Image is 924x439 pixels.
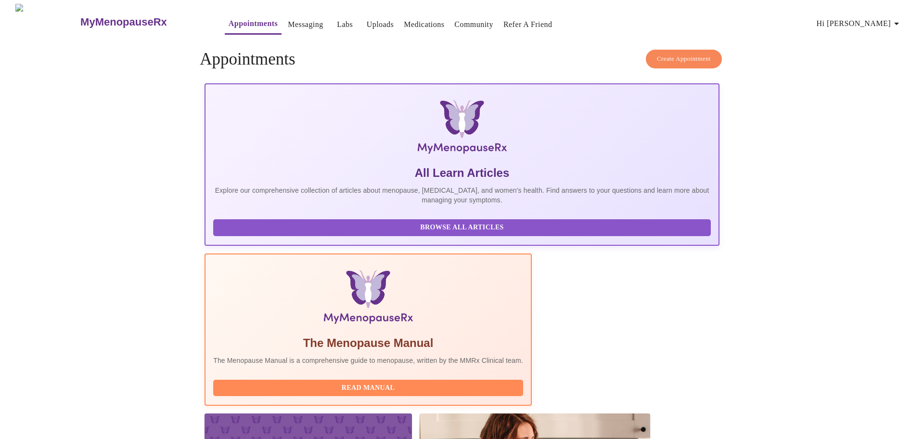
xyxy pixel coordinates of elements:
[404,18,444,31] a: Medications
[223,222,701,234] span: Browse All Articles
[367,18,394,31] a: Uploads
[262,270,474,328] img: Menopause Manual
[213,383,526,391] a: Read Manual
[450,15,497,34] button: Community
[79,5,205,39] a: MyMenopauseRx
[337,18,353,31] a: Labs
[291,100,633,158] img: MyMenopauseRx Logo
[213,356,523,365] p: The Menopause Manual is a comprehensive guide to menopause, written by the MMRx Clinical team.
[503,18,552,31] a: Refer a Friend
[213,186,711,205] p: Explore our comprehensive collection of articles about menopause, [MEDICAL_DATA], and women's hea...
[200,50,724,69] h4: Appointments
[330,15,360,34] button: Labs
[80,16,167,28] h3: MyMenopauseRx
[813,14,906,33] button: Hi [PERSON_NAME]
[213,165,711,181] h5: All Learn Articles
[229,17,278,30] a: Appointments
[454,18,493,31] a: Community
[284,15,327,34] button: Messaging
[288,18,323,31] a: Messaging
[363,15,398,34] button: Uploads
[657,53,711,65] span: Create Appointment
[646,50,722,68] button: Create Appointment
[223,382,513,394] span: Read Manual
[817,17,902,30] span: Hi [PERSON_NAME]
[225,14,282,35] button: Appointments
[213,335,523,351] h5: The Menopause Manual
[500,15,556,34] button: Refer a Friend
[400,15,448,34] button: Medications
[15,4,79,40] img: MyMenopauseRx Logo
[213,380,523,397] button: Read Manual
[213,219,711,236] button: Browse All Articles
[213,223,713,231] a: Browse All Articles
